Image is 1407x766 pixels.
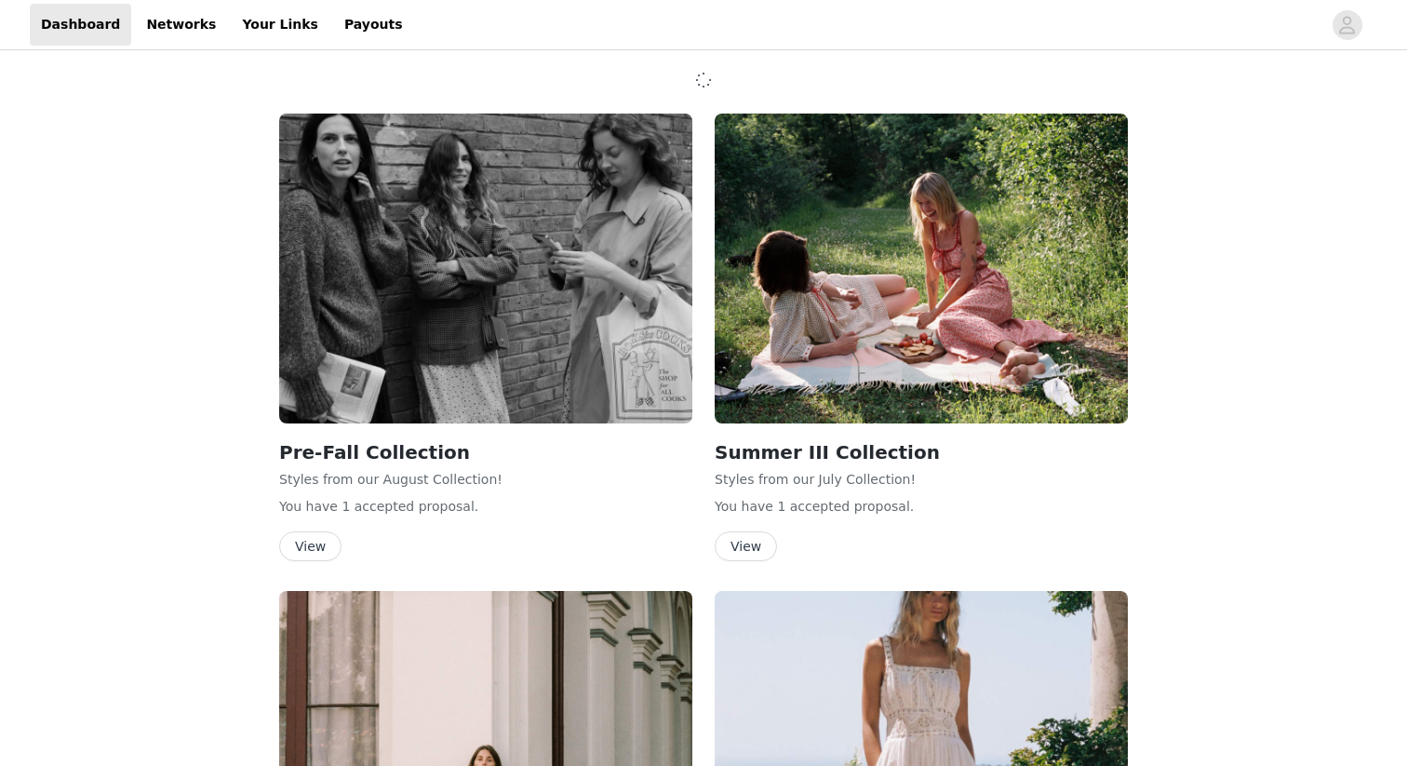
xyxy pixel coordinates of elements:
[279,497,692,517] p: You have 1 accepted proposal .
[30,4,131,46] a: Dashboard
[715,438,1128,466] h2: Summer III Collection
[715,540,777,554] a: View
[715,114,1128,423] img: Christy Dawn
[279,438,692,466] h2: Pre-Fall Collection
[333,4,414,46] a: Payouts
[279,540,342,554] a: View
[231,4,329,46] a: Your Links
[279,531,342,561] button: View
[715,497,1128,517] p: You have 1 accepted proposal .
[279,114,692,423] img: Christy Dawn
[279,470,692,490] p: Styles from our August Collection!
[715,470,1128,490] p: Styles from our July Collection!
[1338,10,1356,40] div: avatar
[135,4,227,46] a: Networks
[715,531,777,561] button: View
